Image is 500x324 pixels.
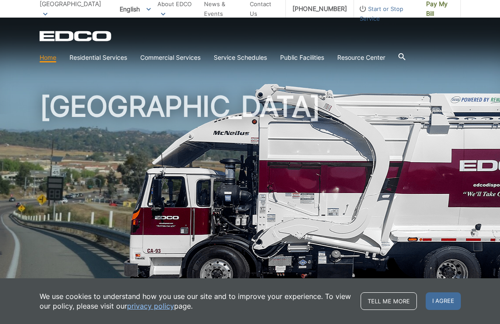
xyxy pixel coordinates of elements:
[69,53,127,62] a: Residential Services
[113,2,157,16] span: English
[214,53,267,62] a: Service Schedules
[361,292,417,310] a: Tell me more
[40,92,461,285] h1: [GEOGRAPHIC_DATA]
[40,291,352,311] p: We use cookies to understand how you use our site and to improve your experience. To view our pol...
[280,53,324,62] a: Public Facilities
[426,292,461,310] span: I agree
[40,53,56,62] a: Home
[127,301,174,311] a: privacy policy
[337,53,385,62] a: Resource Center
[140,53,201,62] a: Commercial Services
[40,31,113,41] a: EDCD logo. Return to the homepage.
